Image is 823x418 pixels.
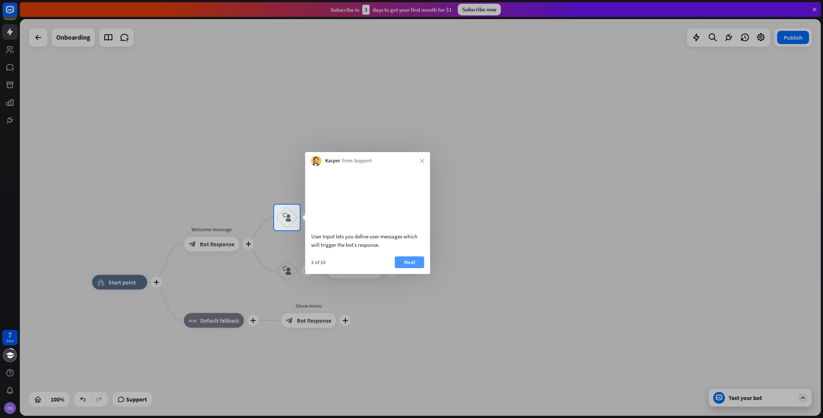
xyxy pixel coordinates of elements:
[342,157,372,165] span: from Support
[420,159,424,163] i: close
[395,256,424,268] button: Next
[325,157,340,165] span: Kacper
[283,213,291,222] i: block_user_input
[311,259,326,266] div: 2 of 10
[311,232,424,249] div: User Input lets you define user messages which will trigger the bot’s response.
[6,3,28,25] button: Open LiveChat chat widget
